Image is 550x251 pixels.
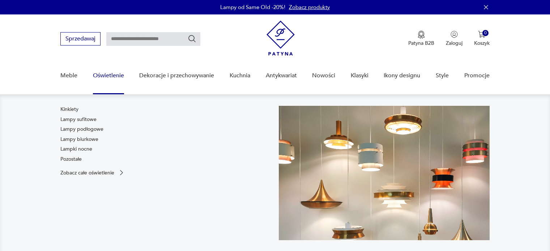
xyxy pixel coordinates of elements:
button: Sprzedawaj [60,32,101,46]
button: Patyna B2B [408,31,434,47]
a: Promocje [464,62,490,90]
a: Dekoracje i przechowywanie [139,62,214,90]
a: Nowości [312,62,335,90]
img: a9d990cd2508053be832d7f2d4ba3cb1.jpg [279,106,490,240]
img: Patyna - sklep z meblami i dekoracjami vintage [267,21,295,56]
img: Ikona koszyka [478,31,485,38]
a: Sprzedawaj [60,37,101,42]
p: Patyna B2B [408,40,434,47]
a: Antykwariat [266,62,297,90]
a: Meble [60,62,77,90]
p: Lampy od Same Old -20%! [220,4,285,11]
a: Style [436,62,449,90]
div: 0 [482,30,489,36]
a: Lampki nocne [60,146,92,153]
p: Zobacz całe oświetlenie [60,170,114,175]
button: Zaloguj [446,31,462,47]
a: Oświetlenie [93,62,124,90]
a: Kuchnia [230,62,250,90]
a: Klasyki [351,62,368,90]
a: Lampy sufitowe [60,116,97,123]
p: Zaloguj [446,40,462,47]
button: 0Koszyk [474,31,490,47]
img: Ikona medalu [418,31,425,39]
button: Szukaj [188,34,196,43]
a: Zobacz całe oświetlenie [60,169,125,176]
a: Lampy podłogowe [60,126,103,133]
img: Ikonka użytkownika [451,31,458,38]
a: Lampy biurkowe [60,136,98,143]
a: Ikony designu [384,62,420,90]
a: Zobacz produkty [289,4,330,11]
a: Pozostałe [60,156,82,163]
a: Ikona medaluPatyna B2B [408,31,434,47]
p: Koszyk [474,40,490,47]
a: Kinkiety [60,106,78,113]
